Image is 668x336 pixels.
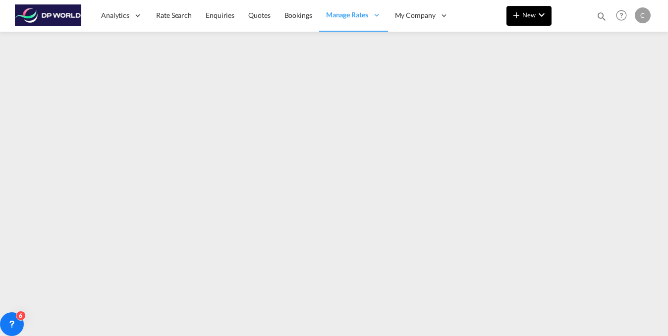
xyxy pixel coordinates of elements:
div: C [635,7,651,23]
md-icon: icon-magnify [596,11,607,22]
img: c08ca190194411f088ed0f3ba295208c.png [15,4,82,27]
span: Quotes [248,11,270,19]
div: Help [613,7,635,25]
span: Rate Search [156,11,192,19]
div: icon-magnify [596,11,607,26]
span: New [510,11,548,19]
span: Analytics [101,10,129,20]
span: Help [613,7,630,24]
button: icon-plus 400-fgNewicon-chevron-down [506,6,552,26]
span: Bookings [284,11,312,19]
span: Manage Rates [326,10,368,20]
md-icon: icon-plus 400-fg [510,9,522,21]
span: My Company [395,10,436,20]
md-icon: icon-chevron-down [536,9,548,21]
span: Enquiries [206,11,234,19]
